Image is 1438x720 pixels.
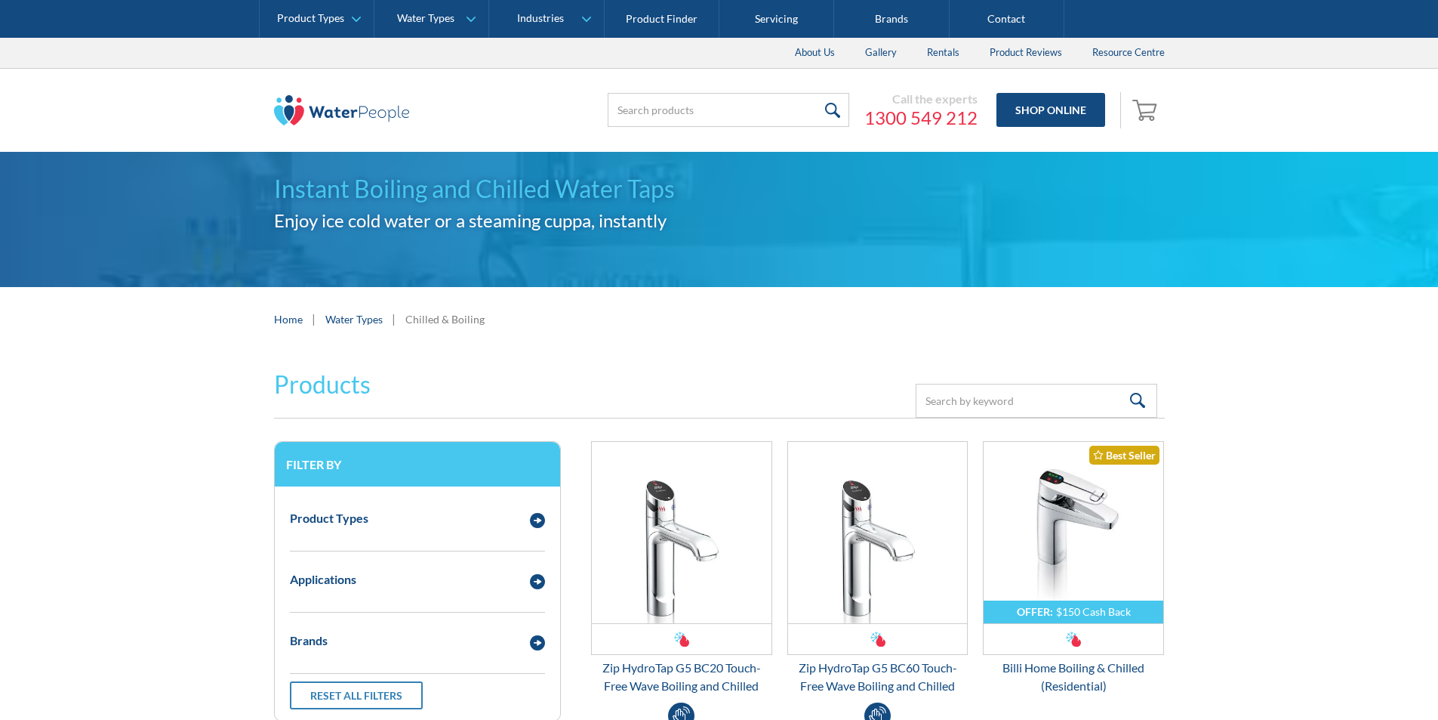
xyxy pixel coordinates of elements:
[788,442,968,623] img: Zip HydroTap G5 BC60 Touch-Free Wave Boiling and Chilled
[290,632,328,650] div: Brands
[274,207,1165,234] h2: Enjoy ice cold water or a steaming cuppa, instantly
[787,659,968,695] div: Zip HydroTap G5 BC60 Touch-Free Wave Boiling and Chilled
[274,95,410,125] img: The Water People
[787,441,968,695] a: Zip HydroTap G5 BC60 Touch-Free Wave Boiling and ChilledZip HydroTap G5 BC60 Touch-Free Wave Boil...
[405,311,485,327] div: Chilled & Boiling
[1129,92,1165,128] a: Open empty cart
[310,310,318,328] div: |
[397,12,454,25] div: Water Types
[390,310,398,328] div: |
[864,91,978,107] div: Call the experts
[277,12,344,25] div: Product Types
[274,311,303,327] a: Home
[290,681,423,709] a: Reset all filters
[916,384,1157,418] input: Search by keyword
[517,12,564,25] div: Industries
[274,171,1165,207] h1: Instant Boiling and Chilled Water Taps
[983,441,1164,695] a: OFFER:$150 Cash BackBilli Home Boiling & Chilled (Residential)Best SellerBilli Home Boiling & Chi...
[286,457,549,471] h3: Filter by
[1287,644,1438,720] iframe: podium webchat widget bubble
[1077,38,1180,68] a: Resource Centre
[274,366,371,403] h2: Products
[1089,446,1159,465] div: Best Seller
[984,442,1163,623] img: Billi Home Boiling & Chilled (Residential)
[608,93,849,127] input: Search products
[1017,605,1053,618] div: OFFER:
[1132,97,1161,122] img: shopping cart
[290,570,356,589] div: Applications
[591,659,772,695] div: Zip HydroTap G5 BC20 Touch-Free Wave Boiling and Chilled
[1056,605,1131,618] div: $150 Cash Back
[592,442,771,623] img: Zip HydroTap G5 BC20 Touch-Free Wave Boiling and Chilled
[912,38,975,68] a: Rentals
[780,38,850,68] a: About Us
[850,38,912,68] a: Gallery
[591,441,772,695] a: Zip HydroTap G5 BC20 Touch-Free Wave Boiling and ChilledZip HydroTap G5 BC20 Touch-Free Wave Boil...
[975,38,1077,68] a: Product Reviews
[864,107,978,129] a: 1300 549 212
[983,659,1164,695] div: Billi Home Boiling & Chilled (Residential)
[325,311,383,327] a: Water Types
[290,509,368,527] div: Product Types
[996,93,1105,127] a: Shop Online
